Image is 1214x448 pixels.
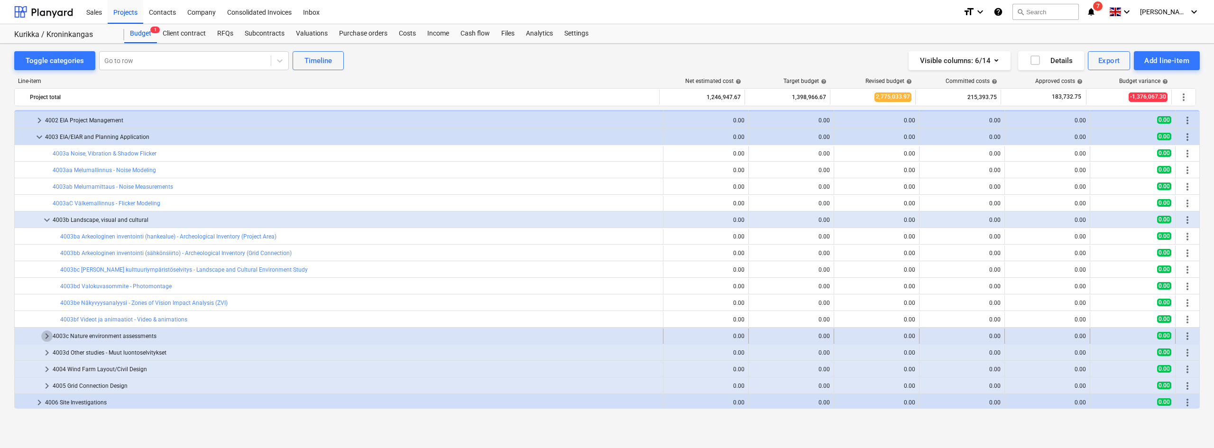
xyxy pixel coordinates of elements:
[663,90,741,105] div: 1,246,947.67
[1178,91,1189,103] span: More actions
[923,217,1001,223] div: 0.00
[1009,349,1086,356] div: 0.00
[1009,383,1086,389] div: 0.00
[41,364,53,375] span: keyboard_arrow_right
[1009,134,1086,140] div: 0.00
[1009,399,1086,406] div: 0.00
[1009,233,1086,240] div: 0.00
[1182,231,1193,242] span: More actions
[667,233,745,240] div: 0.00
[1009,117,1086,124] div: 0.00
[304,55,332,67] div: Timeline
[1182,214,1193,226] span: More actions
[393,24,422,43] a: Costs
[1157,249,1171,256] span: 0.00
[1157,299,1171,306] span: 0.00
[1157,183,1171,190] span: 0.00
[923,250,1001,256] div: 0.00
[874,92,911,101] span: 2,775,033.97
[1157,149,1171,157] span: 0.00
[1121,6,1132,18] i: keyboard_arrow_down
[667,399,745,406] div: 0.00
[1144,55,1189,67] div: Add line-item
[1009,266,1086,273] div: 0.00
[290,24,333,43] a: Valuations
[838,316,915,323] div: 0.00
[753,217,830,223] div: 0.00
[838,333,915,339] div: 0.00
[1182,115,1193,126] span: More actions
[1167,402,1214,448] iframe: Chat Widget
[1157,133,1171,140] span: 0.00
[838,200,915,207] div: 0.00
[34,131,45,143] span: keyboard_arrow_down
[212,24,239,43] div: RFQs
[34,115,45,126] span: keyboard_arrow_right
[1182,281,1193,292] span: More actions
[53,378,659,393] div: 4005 Grid Connection Design
[946,78,997,84] div: Committed costs
[1182,131,1193,143] span: More actions
[819,79,827,84] span: help
[667,167,745,174] div: 0.00
[1157,398,1171,406] span: 0.00
[753,333,830,339] div: 0.00
[1157,348,1171,356] span: 0.00
[838,150,915,157] div: 0.00
[1086,6,1096,18] i: notifications
[923,200,1001,207] div: 0.00
[1009,167,1086,174] div: 0.00
[838,167,915,174] div: 0.00
[53,362,659,377] div: 4004 Wind Farm Layout/Civil Design
[838,233,915,240] div: 0.00
[1009,217,1086,223] div: 0.00
[1182,264,1193,275] span: More actions
[838,117,915,124] div: 0.00
[838,250,915,256] div: 0.00
[1018,51,1084,70] button: Details
[1129,92,1168,101] span: -1,376,067.30
[753,399,830,406] div: 0.00
[923,333,1001,339] div: 0.00
[1157,315,1171,323] span: 0.00
[60,283,172,290] a: 4003bd Valokuvasommite - Photomontage
[559,24,594,43] div: Settings
[1182,247,1193,259] span: More actions
[1009,300,1086,306] div: 0.00
[753,349,830,356] div: 0.00
[14,78,660,84] div: Line-item
[1182,198,1193,209] span: More actions
[923,233,1001,240] div: 0.00
[667,250,745,256] div: 0.00
[60,316,187,323] a: 4003bf Videot ja animaatiot - Video & animations
[239,24,290,43] div: Subcontracts
[1157,282,1171,290] span: 0.00
[667,183,745,190] div: 0.00
[1157,265,1171,273] span: 0.00
[53,329,659,344] div: 4003c Nature environment assessments
[30,90,655,105] div: Project total
[45,395,659,410] div: 4006 Site Investigations
[667,300,745,306] div: 0.00
[923,399,1001,406] div: 0.00
[1009,283,1086,290] div: 0.00
[667,266,745,273] div: 0.00
[1182,181,1193,192] span: More actions
[1017,8,1024,16] span: search
[422,24,455,43] div: Income
[753,266,830,273] div: 0.00
[920,55,999,67] div: Visible columns : 6/14
[667,150,745,157] div: 0.00
[53,200,160,207] a: 4003aC Välkemallinnus - Flicker Modeling
[753,167,830,174] div: 0.00
[753,250,830,256] div: 0.00
[1035,78,1083,84] div: Approved costs
[1119,78,1168,84] div: Budget variance
[749,90,826,105] div: 1,398,966.67
[520,24,559,43] div: Analytics
[753,316,830,323] div: 0.00
[753,233,830,240] div: 0.00
[838,399,915,406] div: 0.00
[157,24,212,43] div: Client contract
[838,134,915,140] div: 0.00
